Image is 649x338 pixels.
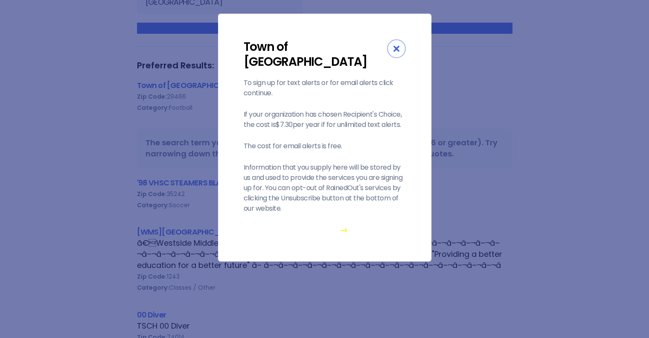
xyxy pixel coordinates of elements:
[387,39,406,58] div: Close
[244,141,406,151] p: The cost for email alerts is free.
[244,225,406,236] span: Continue
[244,109,406,130] p: If your organization has chosen Recipient's Choice, the cost is $7.30 per year if for unlimited t...
[244,162,406,214] p: Information that you supply here will be stored by us and used to provide the services you are si...
[244,39,387,69] div: Town of [GEOGRAPHIC_DATA]
[244,78,406,98] p: To sign up for text alerts or for email alerts click continue.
